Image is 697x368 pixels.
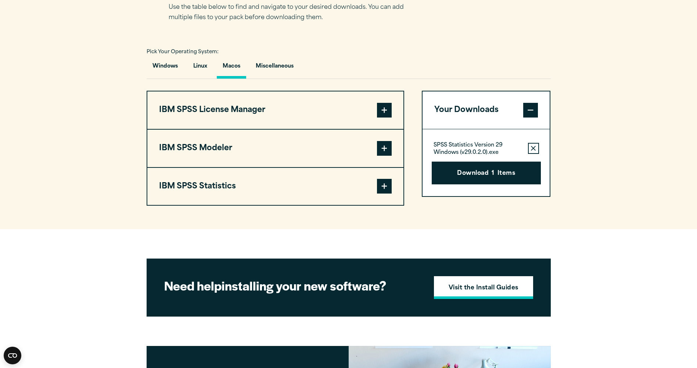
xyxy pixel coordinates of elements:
[423,91,550,129] button: Your Downloads
[147,130,403,167] button: IBM SPSS Modeler
[147,58,184,79] button: Windows
[147,50,219,54] span: Pick Your Operating System:
[187,58,213,79] button: Linux
[164,277,421,294] h2: installing your new software?
[147,168,403,205] button: IBM SPSS Statistics
[250,58,299,79] button: Miscellaneous
[147,91,403,129] button: IBM SPSS License Manager
[432,162,541,184] button: Download1Items
[169,2,415,24] p: Use the table below to find and navigate to your desired downloads. You can add multiple files to...
[217,58,246,79] button: Macos
[4,347,21,364] button: Open CMP widget
[449,284,518,293] strong: Visit the Install Guides
[434,276,533,299] a: Visit the Install Guides
[434,142,522,156] p: SPSS Statistics Version 29 Windows (v29.0.2.0).exe
[492,169,494,178] span: 1
[164,277,222,294] strong: Need help
[423,129,550,196] div: Your Downloads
